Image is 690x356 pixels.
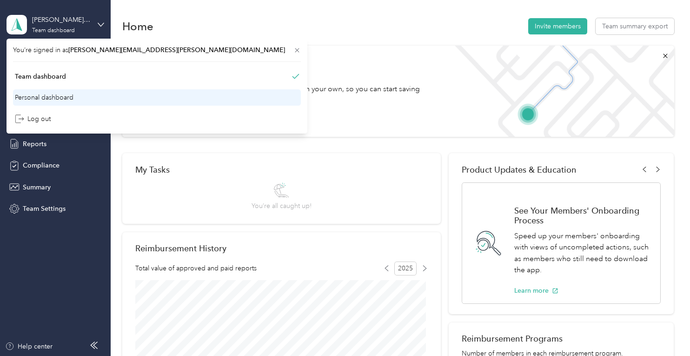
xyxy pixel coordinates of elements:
[135,243,226,253] h2: Reimbursement History
[394,262,417,275] span: 2025
[23,139,46,149] span: Reports
[446,46,674,137] img: Welcome to everlance
[462,165,577,175] span: Product Updates & Education
[528,18,587,34] button: Invite members
[135,165,428,175] div: My Tasks
[462,334,661,343] h2: Reimbursement Programs
[122,21,153,31] h1: Home
[23,204,66,214] span: Team Settings
[514,230,650,276] p: Speed up your members' onboarding with views of uncompleted actions, such as members who still ne...
[5,342,53,351] button: Help center
[15,72,66,81] div: Team dashboard
[514,286,558,296] button: Learn more
[638,304,690,356] iframe: Everlance-gr Chat Button Frame
[23,182,51,192] span: Summary
[514,206,650,225] h1: See Your Members' Onboarding Process
[596,18,674,34] button: Team summary export
[23,161,60,170] span: Compliance
[15,114,51,124] div: Log out
[68,46,285,54] span: [PERSON_NAME][EMAIL_ADDRESS][PERSON_NAME][DOMAIN_NAME]
[135,263,257,273] span: Total value of approved and paid reports
[252,201,312,211] span: You’re all caught up!
[32,28,75,34] div: Team dashboard
[15,93,73,102] div: Personal dashboard
[32,15,90,25] div: [PERSON_NAME][EMAIL_ADDRESS][PERSON_NAME][DOMAIN_NAME]
[13,45,301,55] span: You’re signed in as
